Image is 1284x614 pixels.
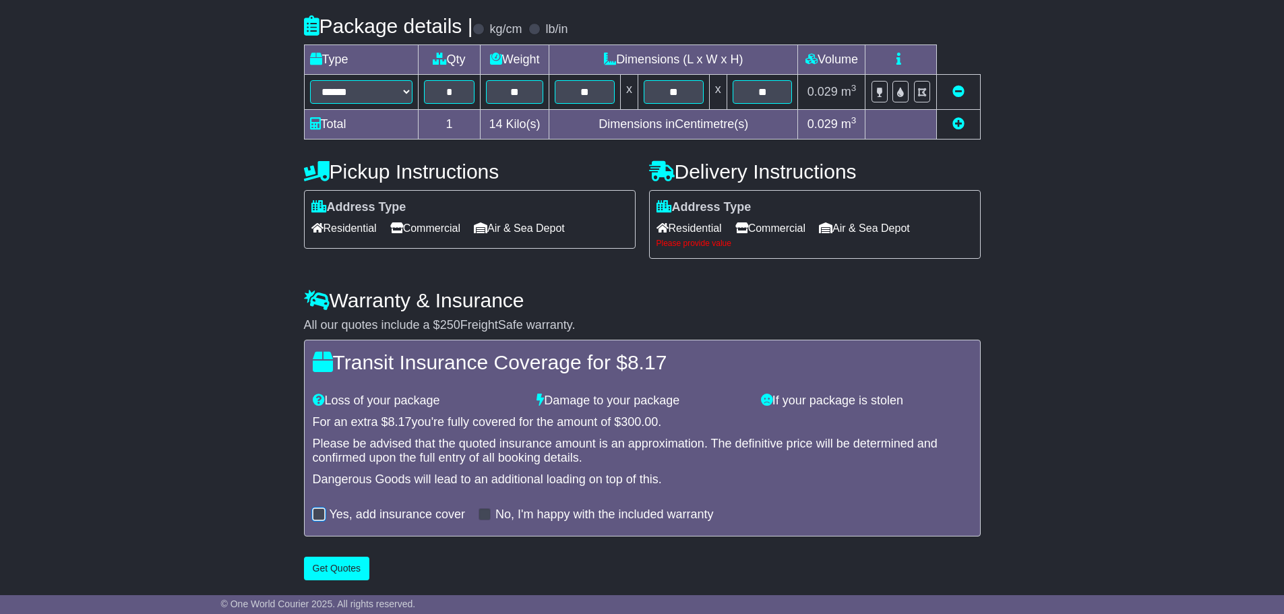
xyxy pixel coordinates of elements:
a: Remove this item [952,85,965,98]
span: 14 [489,117,503,131]
div: For an extra $ you're fully covered for the amount of $ . [313,415,972,430]
span: 0.029 [807,117,838,131]
h4: Transit Insurance Coverage for $ [313,351,972,373]
label: Yes, add insurance cover [330,508,465,522]
h4: Pickup Instructions [304,160,636,183]
td: x [620,74,638,109]
span: Residential [656,218,722,239]
a: Add new item [952,117,965,131]
td: Qty [419,44,481,74]
span: 250 [440,318,460,332]
td: Dimensions (L x W x H) [549,44,798,74]
div: If your package is stolen [754,394,979,408]
td: Volume [798,44,865,74]
span: 300.00 [621,415,658,429]
label: Address Type [311,200,406,215]
div: Please provide value [656,239,973,248]
h4: Delivery Instructions [649,160,981,183]
div: Loss of your package [306,394,530,408]
span: 8.17 [388,415,412,429]
div: Dangerous Goods will lead to an additional loading on top of this. [313,472,972,487]
sup: 3 [851,83,857,93]
span: Air & Sea Depot [819,218,910,239]
td: 1 [419,109,481,139]
h4: Package details | [304,15,473,37]
span: Commercial [735,218,805,239]
span: Commercial [390,218,460,239]
label: Address Type [656,200,752,215]
span: Air & Sea Depot [474,218,565,239]
div: All our quotes include a $ FreightSafe warranty. [304,318,981,333]
td: Kilo(s) [481,109,549,139]
span: © One World Courier 2025. All rights reserved. [221,598,416,609]
label: lb/in [545,22,568,37]
h4: Warranty & Insurance [304,289,981,311]
label: kg/cm [489,22,522,37]
span: m [841,85,857,98]
span: 8.17 [628,351,667,373]
td: x [709,74,727,109]
label: No, I'm happy with the included warranty [495,508,714,522]
td: Type [304,44,419,74]
span: 0.029 [807,85,838,98]
button: Get Quotes [304,557,370,580]
td: Dimensions in Centimetre(s) [549,109,798,139]
sup: 3 [851,115,857,125]
td: Weight [481,44,549,74]
span: Residential [311,218,377,239]
div: Damage to your package [530,394,754,408]
td: Total [304,109,419,139]
span: m [841,117,857,131]
div: Please be advised that the quoted insurance amount is an approximation. The definitive price will... [313,437,972,466]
